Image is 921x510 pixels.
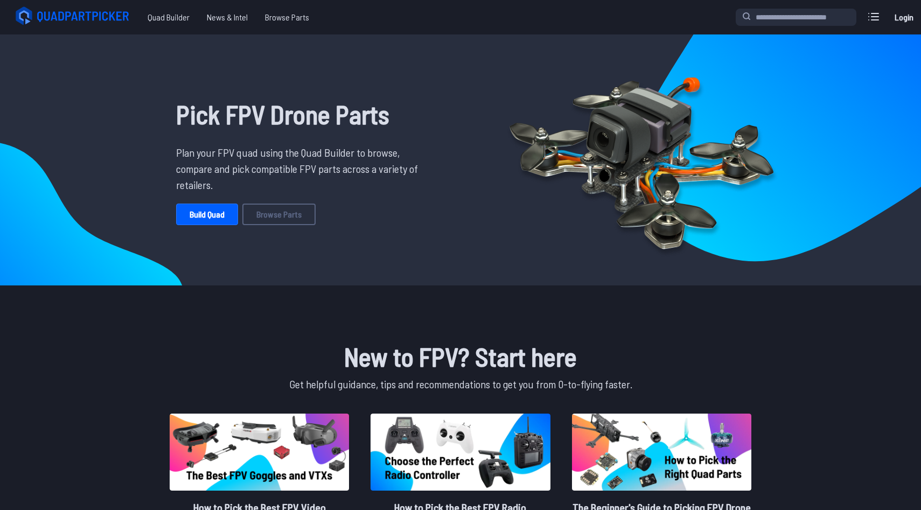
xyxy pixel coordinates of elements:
[891,6,917,28] a: Login
[168,337,753,376] h1: New to FPV? Start here
[176,144,426,193] p: Plan your FPV quad using the Quad Builder to browse, compare and pick compatible FPV parts across...
[168,376,753,392] p: Get helpful guidance, tips and recommendations to get you from 0-to-flying faster.
[198,6,256,28] a: News & Intel
[256,6,318,28] a: Browse Parts
[572,414,751,491] img: image of post
[242,204,316,225] a: Browse Parts
[371,414,550,491] img: image of post
[176,204,238,225] a: Build Quad
[139,6,198,28] a: Quad Builder
[176,95,426,134] h1: Pick FPV Drone Parts
[170,414,349,491] img: image of post
[486,52,797,268] img: Quadcopter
